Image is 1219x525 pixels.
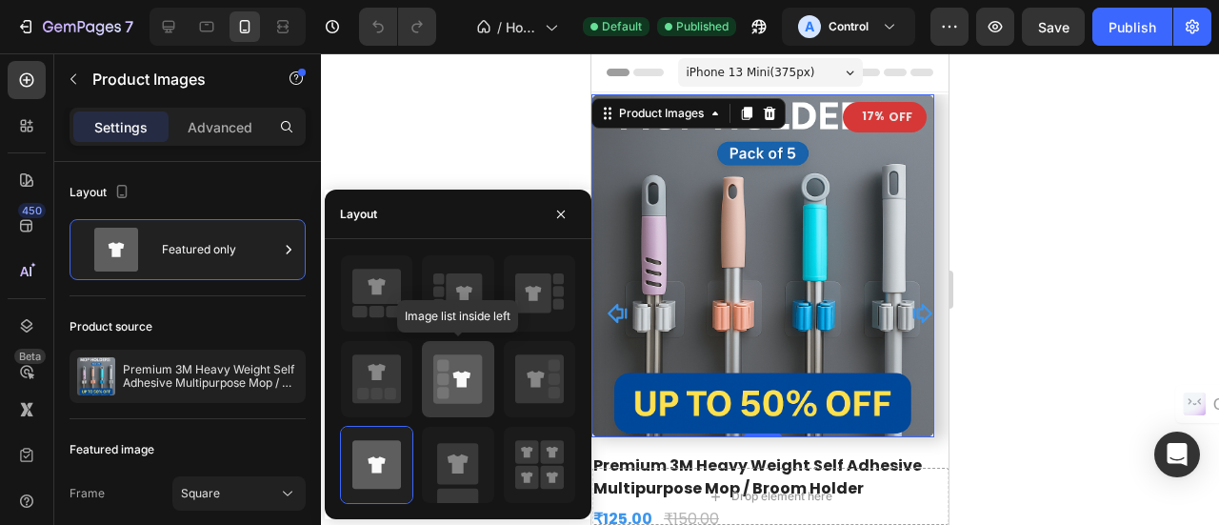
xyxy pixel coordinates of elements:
[70,180,133,206] div: Layout
[1154,432,1200,477] div: Open Intercom Messenger
[359,8,436,46] div: Undo/Redo
[92,68,254,91] p: Product Images
[70,441,154,458] div: Featured image
[602,18,642,35] span: Default
[805,17,814,36] p: A
[676,18,729,35] span: Published
[591,53,949,525] iframe: Design area
[8,8,142,46] button: 7
[77,357,115,395] img: product feature img
[1022,8,1085,46] button: Save
[506,17,537,37] span: Home Page - [DATE] 22:25:39
[1038,19,1069,35] span: Save
[188,117,252,137] p: Advanced
[782,8,915,46] button: AControl
[125,15,133,38] p: 7
[829,17,869,36] h3: Control
[1109,17,1156,37] div: Publish
[123,363,298,390] p: Premium 3M Heavy Weight Self Adhesive Multipurpose Mop / Broom Holder
[172,476,306,511] button: Square
[94,117,148,137] p: Settings
[497,17,502,37] span: /
[70,318,152,335] div: Product source
[162,228,278,272] div: Featured only
[14,349,46,364] div: Beta
[1092,8,1172,46] button: Publish
[70,485,105,502] label: Frame
[18,203,46,218] div: 450
[340,206,377,223] div: Layout
[181,485,220,502] span: Square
